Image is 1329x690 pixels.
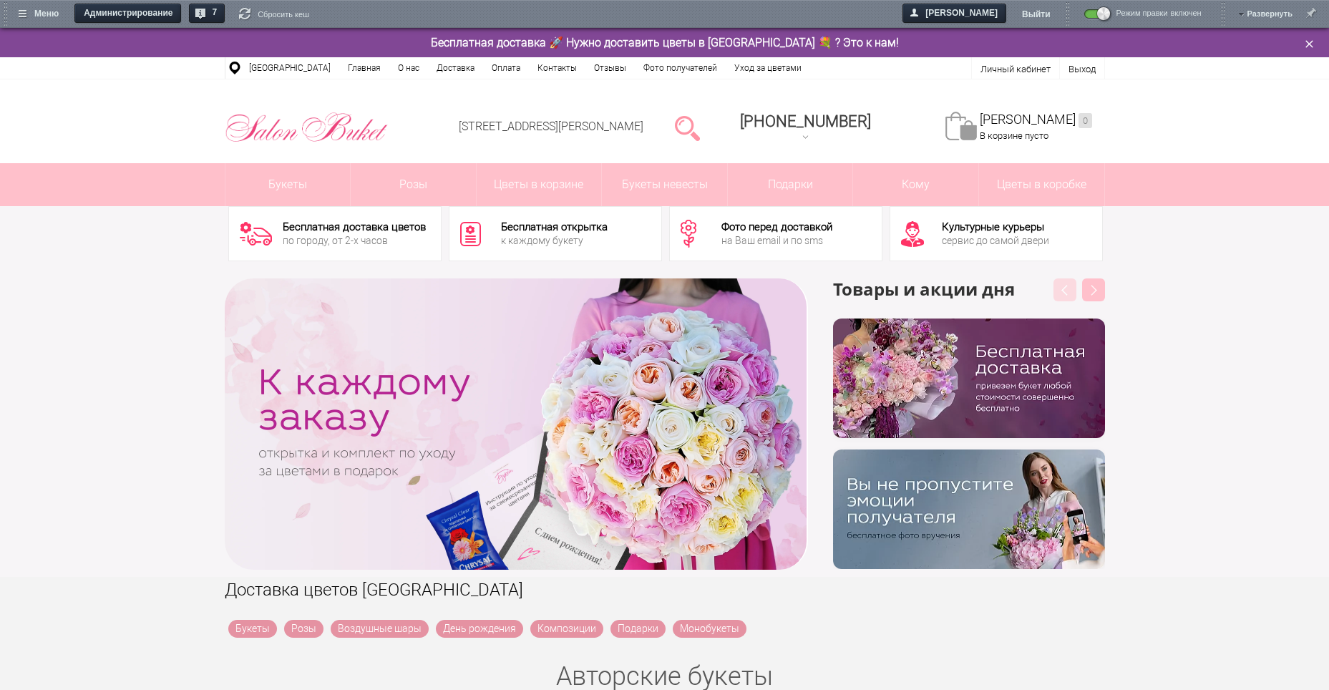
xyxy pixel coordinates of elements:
div: Бесплатная открытка [501,222,608,233]
ins: 0 [1079,113,1092,128]
button: Next [1082,278,1105,301]
a: Фото получателей [635,57,726,79]
a: Оплата [483,57,529,79]
span: Кому [853,163,978,206]
a: Подарки [728,163,853,206]
div: Культурные курьеры [942,222,1049,233]
span: 7 [207,4,225,24]
a: [PERSON_NAME] [980,112,1092,128]
a: Администрирование [74,4,182,24]
span: В корзине пусто [980,130,1048,141]
a: Меню [11,4,68,24]
a: Выход [1068,64,1096,74]
a: Доставка [428,57,483,79]
a: Сбросить кеш [239,8,309,22]
a: Уход за цветами [726,57,810,79]
div: на Ваш email и по sms [721,235,832,246]
h1: Доставка цветов [GEOGRAPHIC_DATA] [225,577,1105,603]
a: О нас [389,57,428,79]
a: Цветы в корзине [477,163,602,206]
a: [PERSON_NAME] [902,4,1007,24]
a: Главная [339,57,389,79]
h3: Товары и акции дня [833,278,1105,319]
a: Развернуть [1247,4,1293,23]
span: включен [1171,9,1207,17]
span: [PHONE_NUMBER] [740,112,871,130]
a: Композиции [530,620,603,638]
a: Контакты [529,57,585,79]
a: Монобукеты [673,620,746,638]
span: Развернуть [1247,4,1293,16]
a: [GEOGRAPHIC_DATA] [240,57,339,79]
a: Цветы в коробке [979,163,1104,206]
a: 7 [189,4,225,24]
a: Выйти [1022,4,1051,25]
a: Розы [284,620,323,638]
span: Сбросить кеш [258,8,309,21]
div: Бесплатная доставка цветов [283,222,426,233]
div: к каждому букету [501,235,608,246]
a: Букеты [225,163,351,206]
span: Режим правки [1116,9,1168,25]
div: Бесплатная доставка 🚀 Нужно доставить цветы в [GEOGRAPHIC_DATA] 💐 ? Это к нам! [214,35,1116,50]
img: v9wy31nijnvkfycrkduev4dhgt9psb7e.png.webp [833,450,1105,569]
a: Режим правкивключен [1084,9,1207,25]
a: [STREET_ADDRESS][PERSON_NAME] [459,120,643,133]
div: Фото перед доставкой [721,222,832,233]
a: Личный кабинет [980,64,1051,74]
a: Воздушные шары [331,620,429,638]
a: Букеты невесты [602,163,727,206]
span: [PERSON_NAME] [905,4,1007,24]
a: [PHONE_NUMBER] [731,107,880,148]
div: сервис до самой двери [942,235,1049,246]
a: Подарки [610,620,666,638]
img: hpaj04joss48rwypv6hbykmvk1dj7zyr.png.webp [833,319,1105,438]
a: Розы [351,163,476,206]
span: Меню [14,4,68,25]
img: Цветы Нижний Новгород [225,109,389,146]
div: по городу, от 2-х часов [283,235,426,246]
a: Отзывы [585,57,635,79]
a: День рождения [436,620,523,638]
a: Букеты [228,620,277,638]
span: Администрирование [77,4,182,24]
